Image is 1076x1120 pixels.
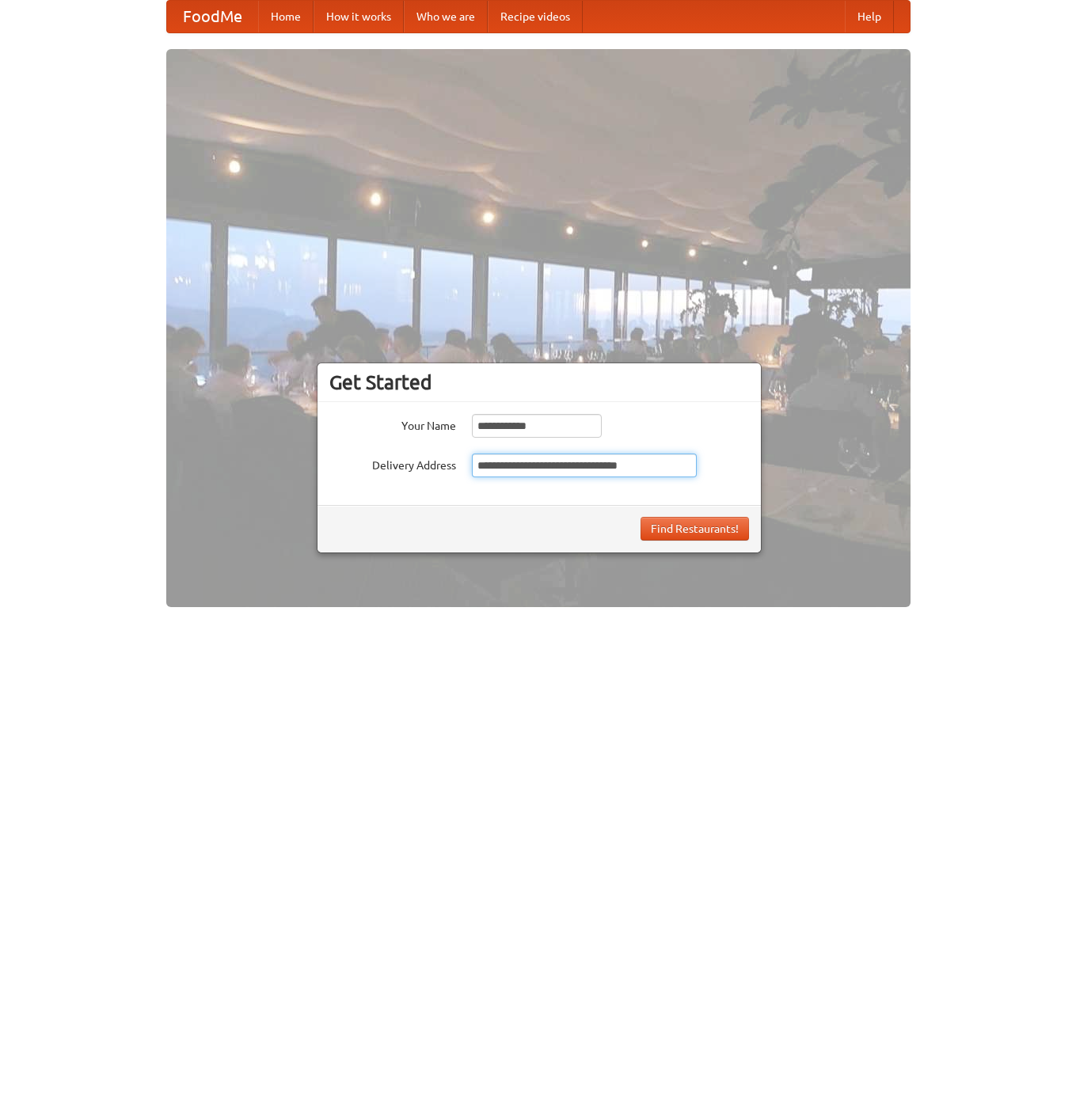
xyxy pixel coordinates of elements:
label: Delivery Address [329,454,456,473]
a: Help [845,1,894,32]
a: FoodMe [167,1,258,32]
a: Who we are [404,1,488,32]
a: How it works [314,1,404,32]
h3: Get Started [329,370,749,394]
a: Home [258,1,314,32]
button: Find Restaurants! [641,517,749,541]
label: Your Name [329,414,456,434]
a: Recipe videos [488,1,583,32]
